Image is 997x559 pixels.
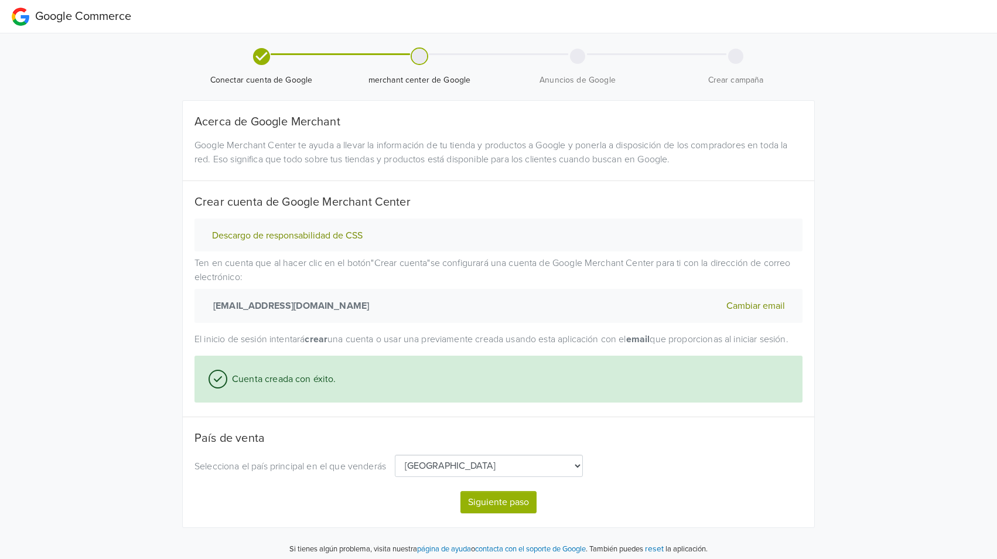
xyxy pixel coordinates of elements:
[194,115,803,129] h5: Acerca de Google Merchant
[187,74,336,86] span: Conectar cuenta de Google
[209,230,366,242] button: Descargo de responsabilidad de CSS
[194,431,803,445] h5: País de venta
[305,333,327,345] strong: crear
[460,491,537,513] button: Siguiente paso
[626,333,650,345] strong: email
[194,332,803,346] p: El inicio de sesión intentará una cuenta o usar una previamente creada usando esta aplicación con...
[227,372,336,386] span: Cuenta creada con éxito.
[645,542,664,555] button: reset
[289,544,588,555] p: Si tienes algún problema, visita nuestra o .
[194,256,803,323] p: Ten en cuenta que al hacer clic en el botón " Crear cuenta " se configurará una cuenta de Google ...
[35,9,131,23] span: Google Commerce
[588,542,708,555] p: También puedes la aplicación.
[194,195,803,209] h5: Crear cuenta de Google Merchant Center
[186,138,811,166] div: Google Merchant Center te ayuda a llevar la información de tu tienda y productos a Google y poner...
[194,459,386,473] p: Selecciona el país principal en el que venderás
[503,74,652,86] span: Anuncios de Google
[475,544,586,554] a: contacta con el soporte de Google
[661,74,810,86] span: Crear campaña
[345,74,494,86] span: merchant center de Google
[723,298,788,313] button: Cambiar email
[417,544,471,554] a: página de ayuda
[209,299,369,313] strong: [EMAIL_ADDRESS][DOMAIN_NAME]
